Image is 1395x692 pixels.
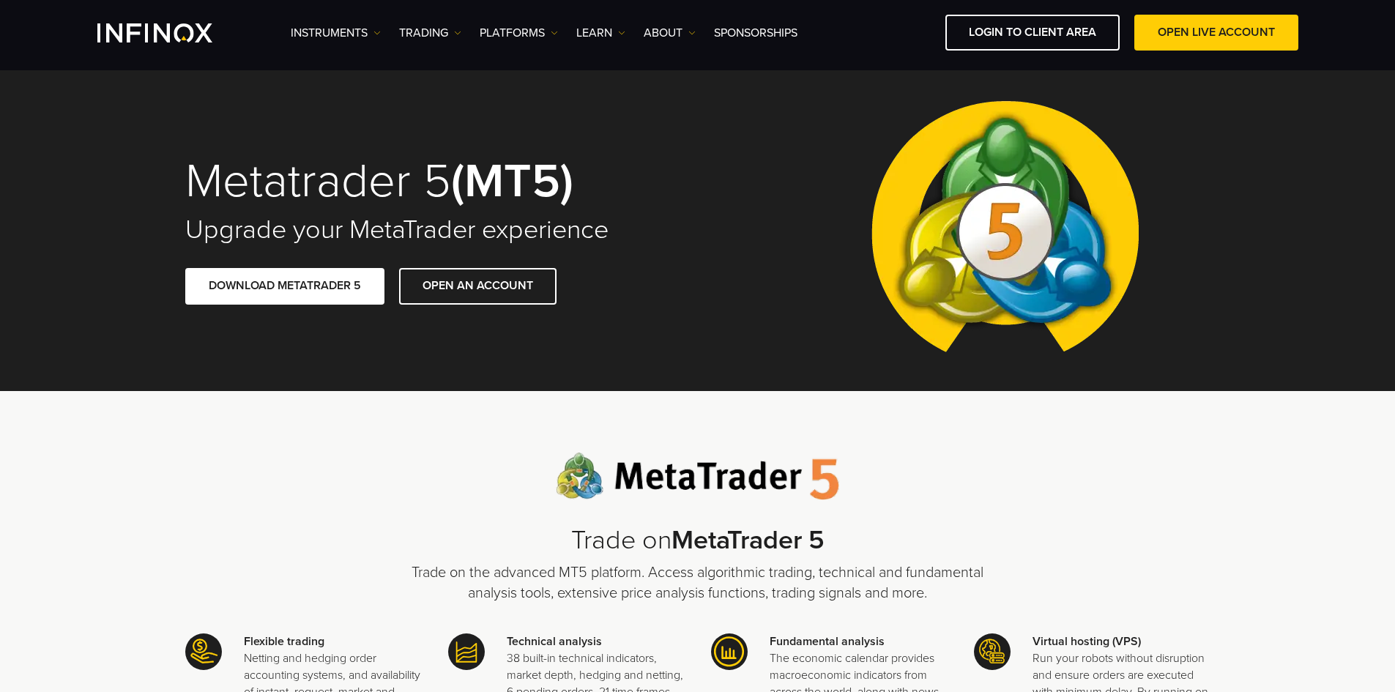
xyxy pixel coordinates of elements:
[185,214,677,246] h2: Upgrade your MetaTrader experience
[945,15,1120,51] a: LOGIN TO CLIENT AREA
[714,24,797,42] a: SPONSORSHIPS
[185,268,384,304] a: DOWNLOAD METATRADER 5
[672,524,825,556] strong: MetaTrader 5
[644,24,696,42] a: ABOUT
[399,268,557,304] a: OPEN AN ACCOUNT
[974,633,1011,670] img: Meta Trader 5 icon
[507,634,602,649] strong: Technical analysis
[451,152,573,210] strong: (MT5)
[860,70,1150,391] img: Meta Trader 5
[480,24,558,42] a: PLATFORMS
[1033,634,1141,649] strong: Virtual hosting (VPS)
[399,24,461,42] a: TRADING
[291,24,381,42] a: Instruments
[556,453,839,500] img: Meta Trader 5 logo
[711,633,748,670] img: Meta Trader 5 icon
[448,633,485,670] img: Meta Trader 5 icon
[576,24,625,42] a: Learn
[185,633,222,670] img: Meta Trader 5 icon
[770,634,885,649] strong: Fundamental analysis
[1134,15,1298,51] a: OPEN LIVE ACCOUNT
[185,157,677,207] h1: Metatrader 5
[405,525,991,557] h2: Trade on
[97,23,247,42] a: INFINOX Logo
[405,562,991,603] p: Trade on the advanced MT5 platform. Access algorithmic trading, technical and fundamental analysi...
[244,634,324,649] strong: Flexible trading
